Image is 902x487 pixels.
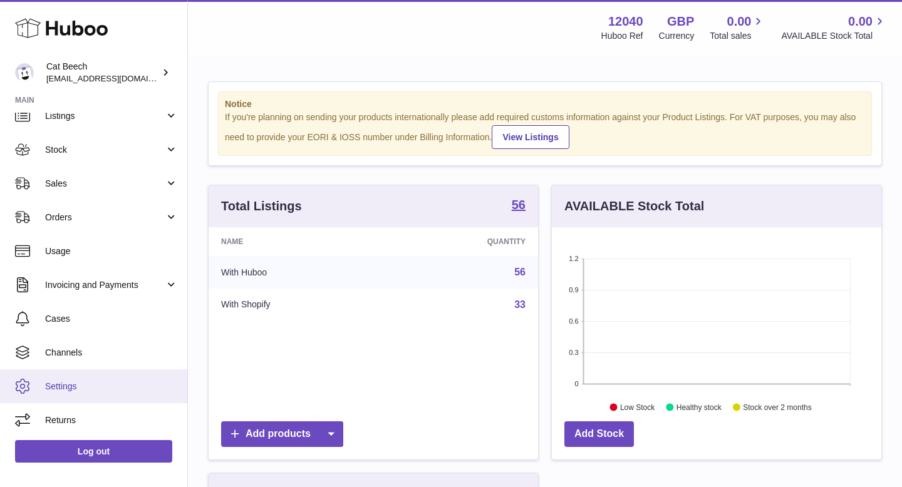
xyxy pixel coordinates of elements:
[45,414,178,426] span: Returns
[620,402,655,411] text: Low Stock
[569,349,578,356] text: 0.3
[492,125,569,149] a: View Listings
[225,98,865,110] strong: Notice
[46,61,159,85] div: Cat Beech
[45,381,178,392] span: Settings
[569,286,578,294] text: 0.9
[45,313,178,325] span: Cases
[15,440,172,463] a: Log out
[209,256,386,289] td: With Huboo
[225,111,865,149] div: If you're planning on sending your products internationally please add required customs informati...
[727,13,752,30] span: 0.00
[667,13,694,30] strong: GBP
[45,245,178,257] span: Usage
[386,227,538,256] th: Quantity
[569,317,578,325] text: 0.6
[45,110,165,122] span: Listings
[569,255,578,262] text: 1.2
[676,402,722,411] text: Healthy stock
[46,73,184,83] span: [EMAIL_ADDRESS][DOMAIN_NAME]
[221,198,302,215] h3: Total Listings
[15,63,34,82] img: Cat@thetruthbrush.com
[45,178,165,190] span: Sales
[743,402,811,411] text: Stock over 2 months
[45,347,178,359] span: Channels
[781,30,887,42] span: AVAILABLE Stock Total
[601,30,643,42] div: Huboo Ref
[848,13,873,30] span: 0.00
[574,380,578,387] text: 0
[514,299,526,310] a: 33
[710,30,765,42] span: Total sales
[659,30,695,42] div: Currency
[512,198,526,213] a: 56
[710,13,765,42] a: 0.00 Total sales
[45,279,165,291] span: Invoicing and Payments
[45,144,165,156] span: Stock
[221,421,343,447] a: Add products
[514,267,526,277] a: 56
[209,289,386,321] td: With Shopify
[781,13,887,42] a: 0.00 AVAILABLE Stock Total
[209,227,386,256] th: Name
[512,198,526,211] strong: 56
[564,421,634,447] a: Add Stock
[564,198,704,215] h3: AVAILABLE Stock Total
[608,13,643,30] strong: 12040
[45,212,165,223] span: Orders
